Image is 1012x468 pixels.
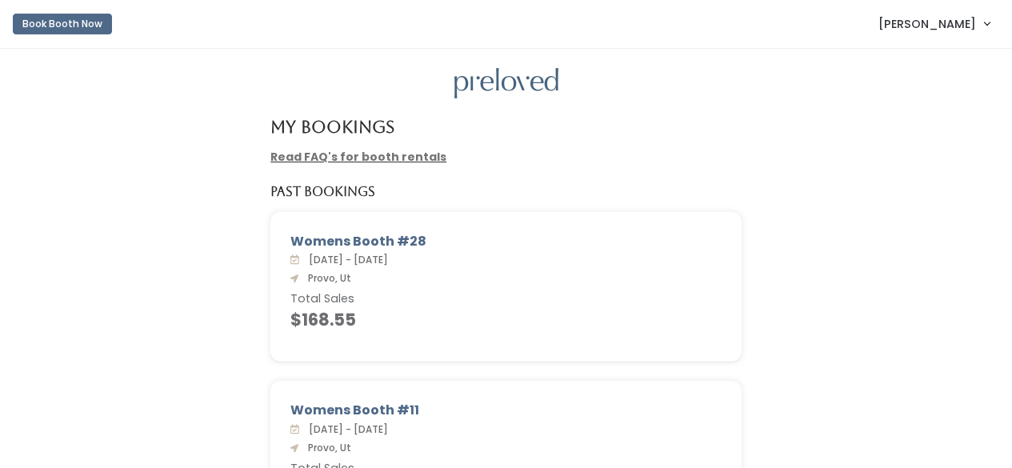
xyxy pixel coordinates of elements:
span: Provo, Ut [302,441,351,454]
span: Provo, Ut [302,271,351,285]
h5: Past Bookings [270,185,375,199]
img: preloved logo [454,68,558,99]
a: [PERSON_NAME] [862,6,1006,41]
a: Read FAQ's for booth rentals [270,149,446,165]
h4: $168.55 [290,310,722,329]
span: [DATE] - [DATE] [302,253,388,266]
h4: My Bookings [270,118,394,136]
h6: Total Sales [290,293,722,306]
div: Womens Booth #11 [290,401,722,420]
span: [PERSON_NAME] [878,15,976,33]
div: Womens Booth #28 [290,232,722,251]
a: Book Booth Now [13,6,112,42]
span: [DATE] - [DATE] [302,422,388,436]
button: Book Booth Now [13,14,112,34]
